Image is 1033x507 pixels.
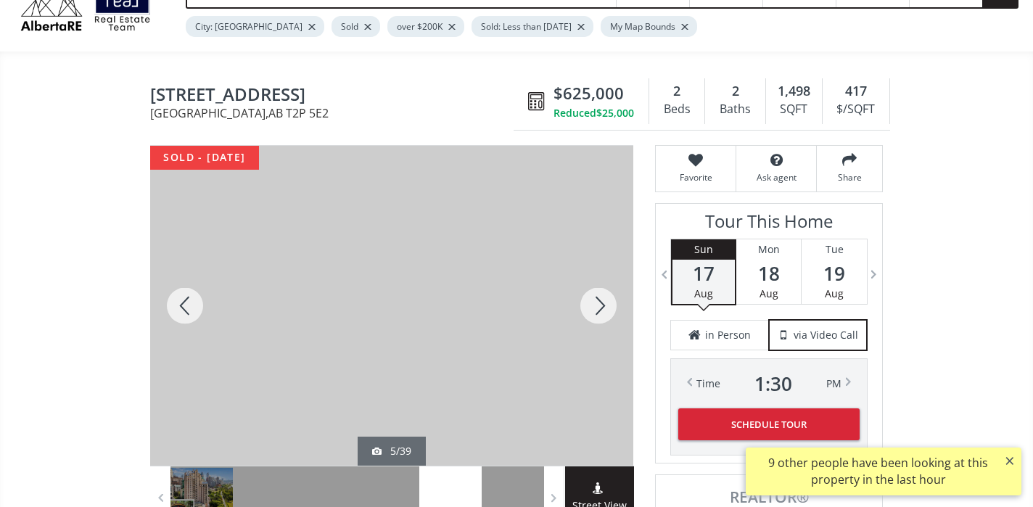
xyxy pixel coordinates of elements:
[998,448,1021,474] button: ×
[754,374,792,394] span: 1 : 30
[387,16,464,37] div: over $200K
[672,490,866,505] span: REALTOR®
[601,16,697,37] div: My Map Bounds
[802,263,867,284] span: 19
[657,82,697,101] div: 2
[736,263,801,284] span: 18
[372,444,411,458] div: 5/39
[712,82,757,101] div: 2
[663,171,728,184] span: Favorite
[794,328,858,342] span: via Video Call
[186,16,324,37] div: City: [GEOGRAPHIC_DATA]
[736,239,801,260] div: Mon
[150,107,521,119] span: [GEOGRAPHIC_DATA] , AB T2P 5E2
[744,171,809,184] span: Ask agent
[553,106,634,120] div: Reduced
[824,171,875,184] span: Share
[672,239,735,260] div: Sun
[657,99,697,120] div: Beds
[678,408,860,440] button: Schedule Tour
[596,106,634,120] span: $25,000
[712,99,757,120] div: Baths
[472,16,593,37] div: Sold: Less than [DATE]
[760,287,778,300] span: Aug
[694,287,713,300] span: Aug
[150,146,259,170] div: sold - [DATE]
[830,82,882,101] div: 417
[773,99,815,120] div: SQFT
[778,82,810,101] span: 1,498
[150,85,521,107] span: 200 La Caille Place SW #301
[802,239,867,260] div: Tue
[332,16,380,37] div: Sold
[753,455,1003,488] div: 9 other people have been looking at this property in the last hour
[553,82,624,104] span: $625,000
[830,99,882,120] div: $/SQFT
[150,146,633,466] div: 200 La Caille Place SW #301 Calgary, AB T2P 5E2 - Photo 5 of 39
[705,328,751,342] span: in Person
[825,287,844,300] span: Aug
[670,211,868,239] h3: Tour This Home
[696,374,841,394] div: Time PM
[672,263,735,284] span: 17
